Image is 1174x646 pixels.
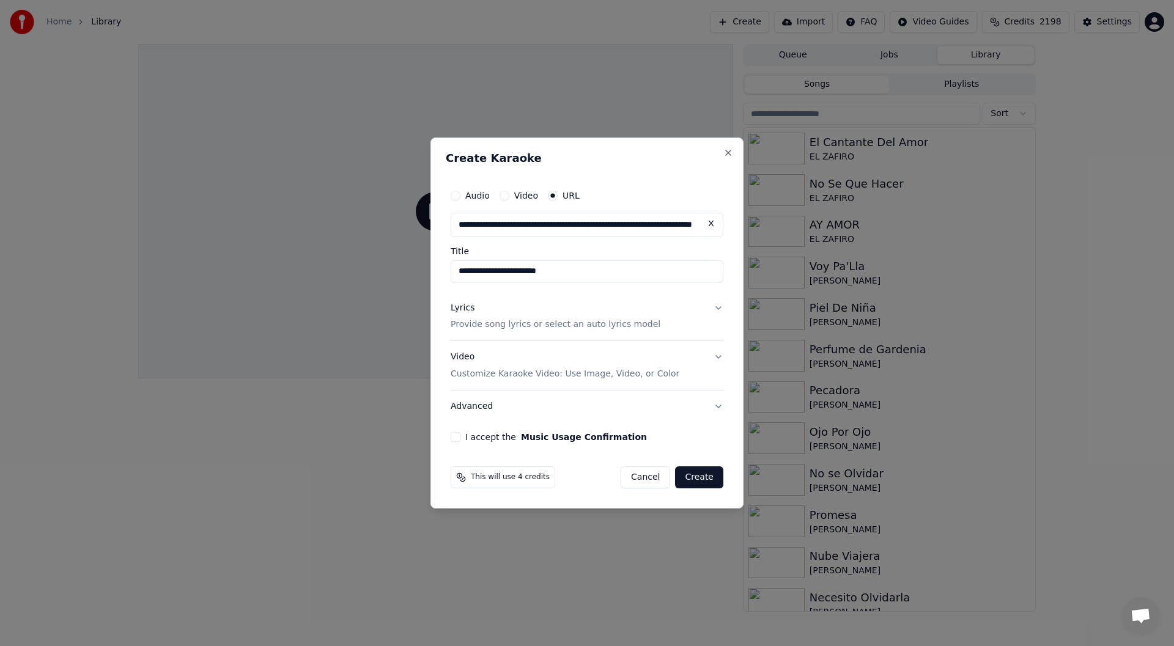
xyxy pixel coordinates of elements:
button: Create [675,466,723,488]
button: LyricsProvide song lyrics or select an auto lyrics model [451,292,723,341]
button: Cancel [621,466,670,488]
div: Lyrics [451,302,474,314]
h2: Create Karaoke [446,153,728,164]
button: Advanced [451,391,723,422]
p: Customize Karaoke Video: Use Image, Video, or Color [451,368,679,380]
label: URL [563,191,580,200]
label: Title [451,247,723,255]
label: Audio [465,191,490,200]
p: Provide song lyrics or select an auto lyrics model [451,319,660,331]
label: I accept the [465,433,647,441]
label: Video [514,191,538,200]
div: Video [451,351,679,381]
button: VideoCustomize Karaoke Video: Use Image, Video, or Color [451,342,723,391]
button: I accept the [521,433,647,441]
span: This will use 4 credits [471,472,550,482]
